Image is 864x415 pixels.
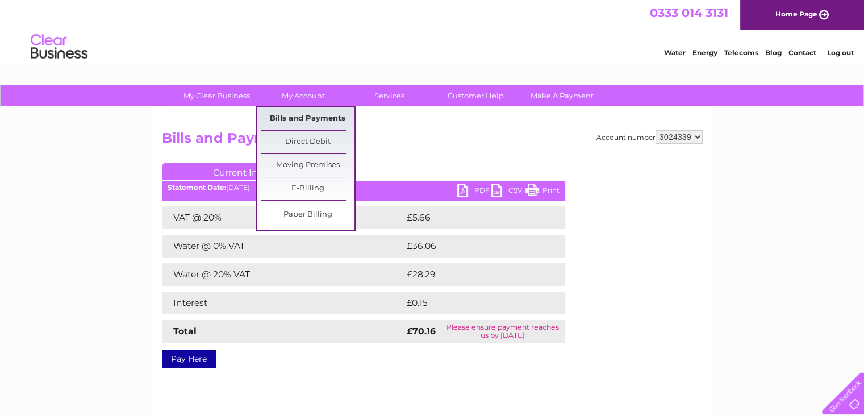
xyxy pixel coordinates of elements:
h2: Bills and Payments [162,130,703,152]
td: Interest [162,292,404,314]
a: Current Invoice [162,163,332,180]
a: Print [525,184,560,200]
a: E-Billing [261,177,354,200]
a: PDF [457,184,491,200]
img: logo.png [30,30,88,64]
a: Customer Help [429,85,523,106]
strong: Total [173,326,197,337]
a: 0333 014 3131 [650,6,728,20]
a: Make A Payment [515,85,609,106]
a: My Clear Business [170,85,264,106]
td: £0.15 [404,292,537,314]
td: VAT @ 20% [162,206,404,229]
td: £28.29 [404,263,542,286]
a: Moving Premises [261,154,354,177]
div: [DATE] [162,184,565,192]
td: Water @ 0% VAT [162,235,404,258]
b: Statement Date: [168,183,226,192]
td: £36.06 [404,235,543,258]
a: Direct Debit [261,131,354,153]
div: Clear Business is a trading name of Verastar Limited (registered in [GEOGRAPHIC_DATA] No. 3667643... [164,6,701,55]
a: Log out [827,48,853,57]
a: Energy [692,48,717,57]
div: Account number [596,130,703,144]
a: CSV [491,184,525,200]
a: Services [343,85,436,106]
a: Pay Here [162,350,216,368]
a: Contact [788,48,816,57]
td: Water @ 20% VAT [162,263,404,286]
a: Water [664,48,686,57]
a: Paper Billing [261,204,354,226]
a: Telecoms [724,48,758,57]
a: My Account [256,85,350,106]
strong: £70.16 [407,326,436,337]
td: Please ensure payment reaches us by [DATE] [440,320,565,343]
a: Blog [765,48,782,57]
td: £5.66 [404,206,539,229]
a: Bills and Payments [261,107,354,130]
